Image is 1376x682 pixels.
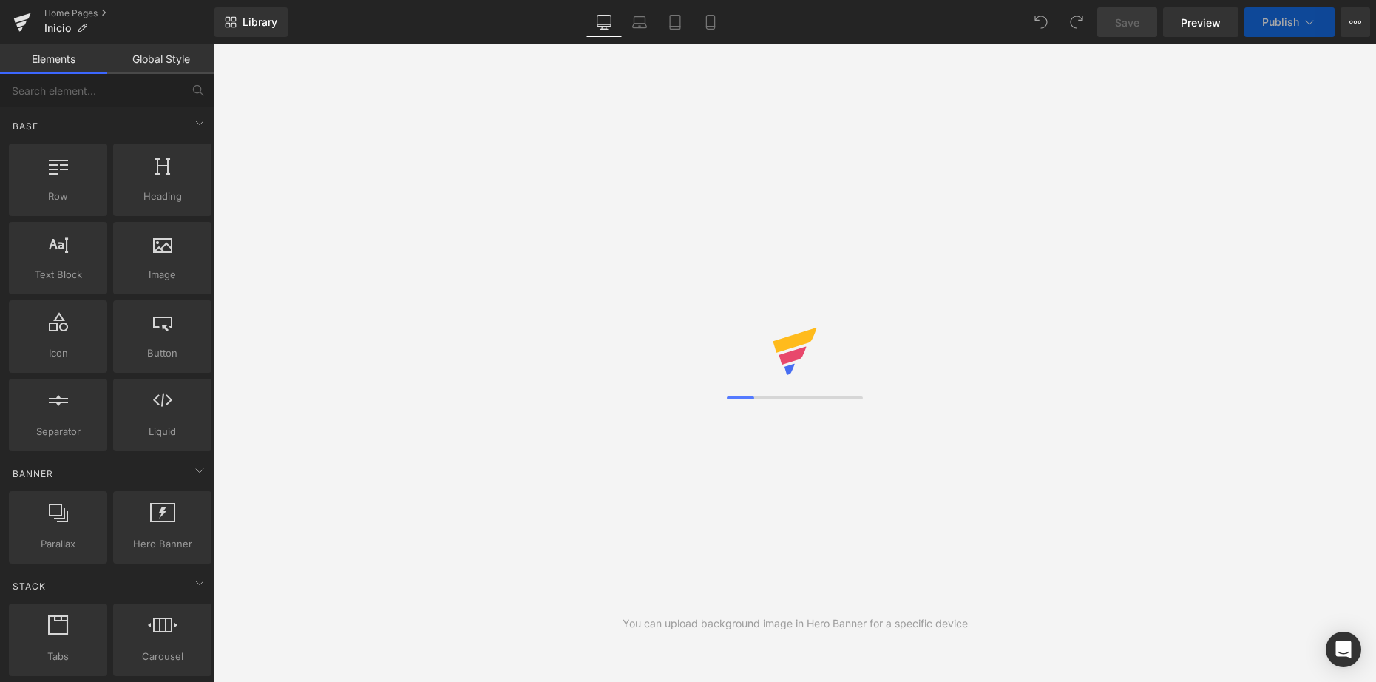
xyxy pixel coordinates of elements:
a: Desktop [586,7,622,37]
span: Parallax [13,536,103,552]
button: More [1341,7,1370,37]
div: You can upload background image in Hero Banner for a specific device [623,615,968,632]
span: Heading [118,189,207,204]
span: Row [13,189,103,204]
a: Preview [1163,7,1238,37]
div: Open Intercom Messenger [1326,632,1361,667]
span: Hero Banner [118,536,207,552]
span: Stack [11,579,47,593]
a: New Library [214,7,288,37]
button: Redo [1062,7,1091,37]
a: Laptop [622,7,657,37]
span: Save [1115,15,1139,30]
span: Tabs [13,649,103,664]
span: Carousel [118,649,207,664]
span: Library [243,16,277,29]
button: Undo [1026,7,1056,37]
span: Liquid [118,424,207,439]
span: Banner [11,467,55,481]
span: Inicio [44,22,71,34]
a: Tablet [657,7,693,37]
span: Base [11,119,40,133]
span: Icon [13,345,103,361]
span: Image [118,267,207,283]
a: Global Style [107,44,214,74]
span: Separator [13,424,103,439]
a: Mobile [693,7,728,37]
span: Button [118,345,207,361]
span: Publish [1262,16,1299,28]
a: Home Pages [44,7,214,19]
span: Text Block [13,267,103,283]
button: Publish [1244,7,1335,37]
span: Preview [1181,15,1221,30]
